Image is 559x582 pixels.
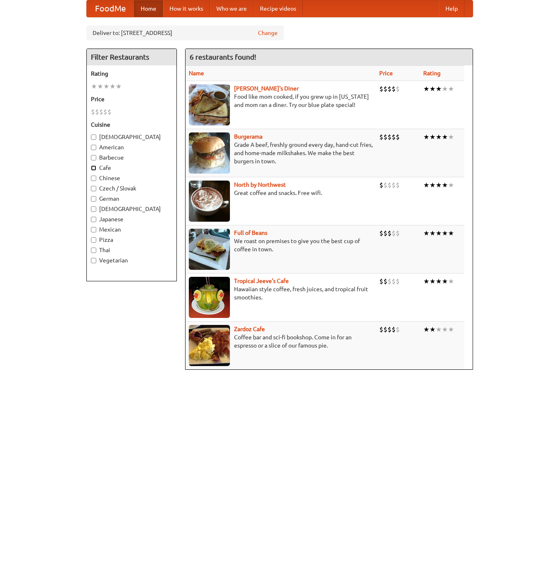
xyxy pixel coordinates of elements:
[396,229,400,238] li: $
[99,107,103,116] li: $
[234,85,299,92] a: [PERSON_NAME]'s Diner
[91,145,96,150] input: American
[379,132,383,141] li: $
[163,0,210,17] a: How it works
[383,277,387,286] li: $
[442,325,448,334] li: ★
[87,0,134,17] a: FoodMe
[91,227,96,232] input: Mexican
[91,258,96,263] input: Vegetarian
[190,53,256,61] ng-pluralize: 6 restaurants found!
[91,121,172,129] h5: Cuisine
[383,84,387,93] li: $
[392,84,396,93] li: $
[91,164,172,172] label: Cafe
[107,107,111,116] li: $
[91,246,172,254] label: Thai
[91,236,172,244] label: Pizza
[379,325,383,334] li: $
[91,82,97,91] li: ★
[189,333,373,350] p: Coffee bar and sci-fi bookshop. Come in for an espresso or a slice of our famous pie.
[429,132,436,141] li: ★
[387,325,392,334] li: $
[134,0,163,17] a: Home
[91,155,96,160] input: Barbecue
[383,229,387,238] li: $
[396,132,400,141] li: $
[396,84,400,93] li: $
[387,132,392,141] li: $
[436,229,442,238] li: ★
[103,107,107,116] li: $
[448,277,454,286] li: ★
[189,84,230,125] img: sallys.jpg
[91,95,172,103] h5: Price
[91,143,172,151] label: American
[189,237,373,253] p: We roast on premises to give you the best cup of coffee in town.
[379,181,383,190] li: $
[429,84,436,93] li: ★
[116,82,122,91] li: ★
[387,277,392,286] li: $
[429,325,436,334] li: ★
[91,206,96,212] input: [DEMOGRAPHIC_DATA]
[436,84,442,93] li: ★
[429,277,436,286] li: ★
[91,195,172,203] label: German
[436,132,442,141] li: ★
[396,325,400,334] li: $
[436,277,442,286] li: ★
[109,82,116,91] li: ★
[423,277,429,286] li: ★
[383,181,387,190] li: $
[91,165,96,171] input: Cafe
[442,132,448,141] li: ★
[392,229,396,238] li: $
[448,229,454,238] li: ★
[396,181,400,190] li: $
[97,82,103,91] li: ★
[429,181,436,190] li: ★
[91,205,172,213] label: [DEMOGRAPHIC_DATA]
[387,229,392,238] li: $
[91,248,96,253] input: Thai
[429,229,436,238] li: ★
[234,181,286,188] a: North by Northwest
[91,70,172,78] h5: Rating
[189,181,230,222] img: north.jpg
[383,325,387,334] li: $
[86,26,284,40] div: Deliver to: [STREET_ADDRESS]
[439,0,464,17] a: Help
[234,133,262,140] a: Burgerama
[234,278,289,284] a: Tropical Jeeve's Cafe
[189,93,373,109] p: Food like mom cooked, if you grew up in [US_STATE] and mom ran a diner. Try our blue plate special!
[387,84,392,93] li: $
[379,277,383,286] li: $
[379,229,383,238] li: $
[91,107,95,116] li: $
[392,181,396,190] li: $
[210,0,253,17] a: Who we are
[442,229,448,238] li: ★
[436,181,442,190] li: ★
[91,237,96,243] input: Pizza
[189,285,373,301] p: Hawaiian style coffee, fresh juices, and tropical fruit smoothies.
[91,134,96,140] input: [DEMOGRAPHIC_DATA]
[91,215,172,223] label: Japanese
[448,325,454,334] li: ★
[189,277,230,318] img: jeeves.jpg
[423,132,429,141] li: ★
[392,132,396,141] li: $
[448,132,454,141] li: ★
[436,325,442,334] li: ★
[95,107,99,116] li: $
[234,326,265,332] b: Zardoz Cafe
[91,153,172,162] label: Barbecue
[91,176,96,181] input: Chinese
[442,84,448,93] li: ★
[442,181,448,190] li: ★
[396,277,400,286] li: $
